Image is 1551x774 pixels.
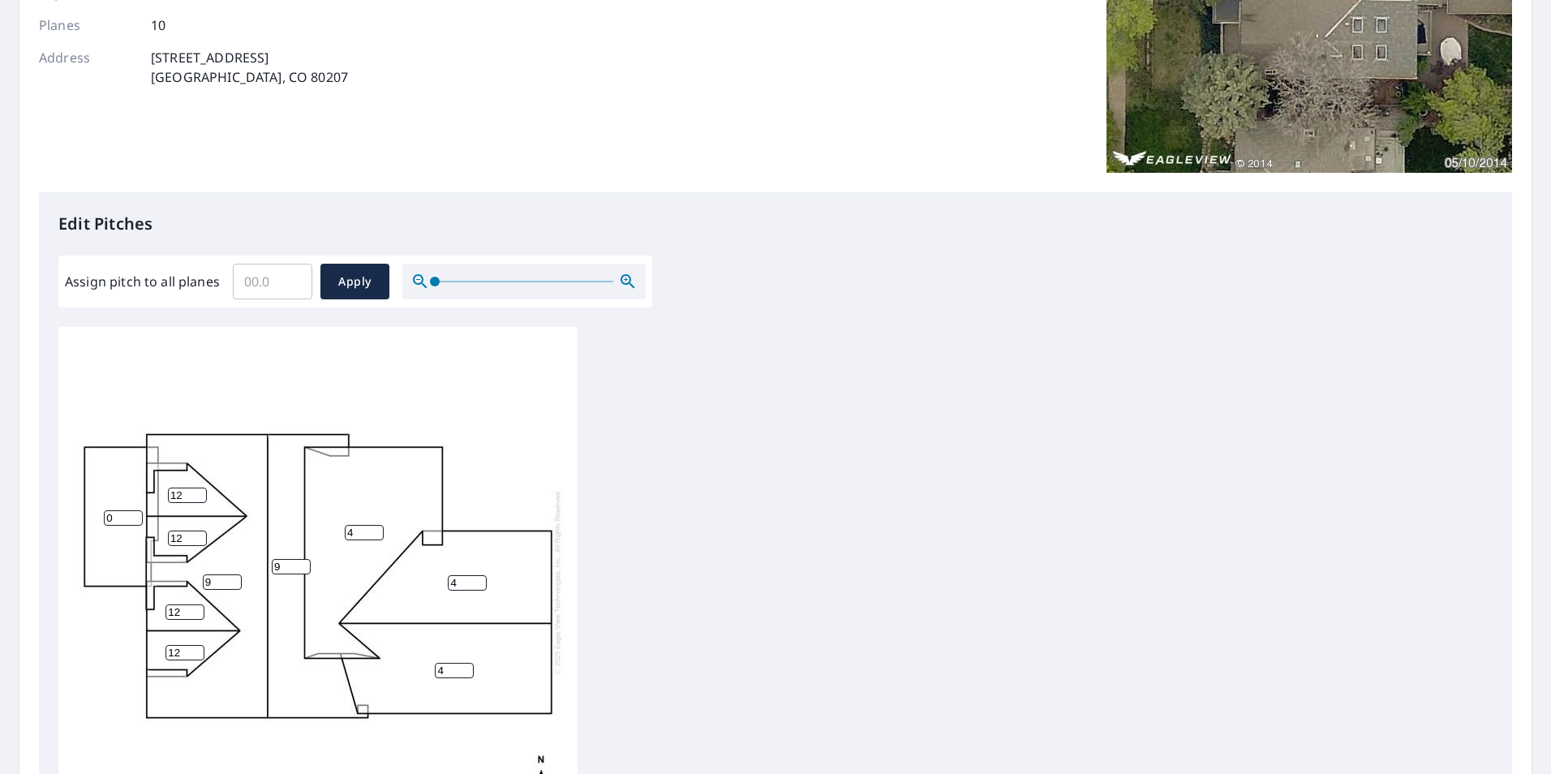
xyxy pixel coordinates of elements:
button: Apply [320,264,389,299]
input: 00.0 [233,259,312,304]
p: Address [39,48,136,87]
p: 10 [151,15,165,35]
span: Apply [333,272,376,292]
p: [STREET_ADDRESS] [GEOGRAPHIC_DATA], CO 80207 [151,48,348,87]
p: Edit Pitches [58,212,1493,236]
p: Planes [39,15,136,35]
label: Assign pitch to all planes [65,272,220,291]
